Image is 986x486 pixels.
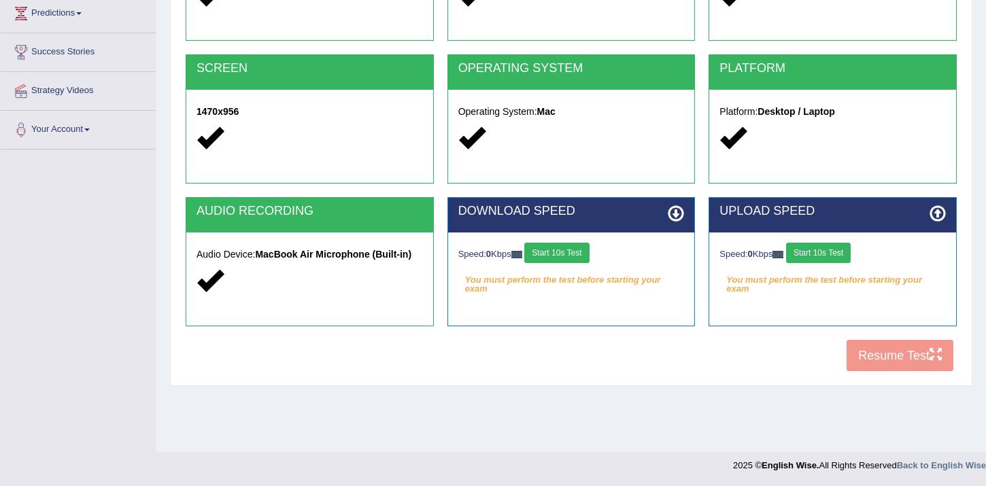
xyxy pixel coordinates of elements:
[486,249,491,259] strong: 0
[458,107,685,117] h5: Operating System:
[458,62,685,75] h2: OPERATING SYSTEM
[197,249,423,260] h5: Audio Device:
[733,452,986,472] div: 2025 © All Rights Reserved
[897,460,986,470] a: Back to English Wise
[197,106,239,117] strong: 1470x956
[197,62,423,75] h2: SCREEN
[719,270,946,290] em: You must perform the test before starting your exam
[719,243,946,266] div: Speed: Kbps
[1,33,156,67] a: Success Stories
[1,72,156,106] a: Strategy Videos
[458,270,685,290] em: You must perform the test before starting your exam
[786,243,851,263] button: Start 10s Test
[772,251,783,258] img: ajax-loader-fb-connection.gif
[1,111,156,145] a: Your Account
[524,243,589,263] button: Start 10s Test
[719,107,946,117] h5: Platform:
[458,205,685,218] h2: DOWNLOAD SPEED
[758,106,835,117] strong: Desktop / Laptop
[748,249,753,259] strong: 0
[458,243,685,266] div: Speed: Kbps
[537,106,556,117] strong: Mac
[255,249,411,260] strong: MacBook Air Microphone (Built-in)
[719,62,946,75] h2: PLATFORM
[762,460,819,470] strong: English Wise.
[719,205,946,218] h2: UPLOAD SPEED
[197,205,423,218] h2: AUDIO RECORDING
[511,251,522,258] img: ajax-loader-fb-connection.gif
